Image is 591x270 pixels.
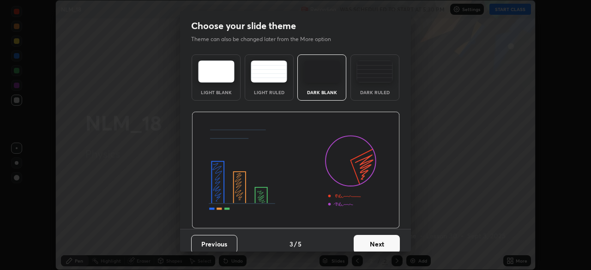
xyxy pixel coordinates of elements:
p: Theme can also be changed later from the More option [191,35,341,43]
div: Dark Blank [303,90,340,95]
img: darkRuledTheme.de295e13.svg [356,60,393,83]
button: Previous [191,235,237,253]
img: darkThemeBanner.d06ce4a2.svg [192,112,400,229]
h4: / [294,239,297,249]
img: lightTheme.e5ed3b09.svg [198,60,235,83]
div: Light Ruled [251,90,288,95]
div: Light Blank [198,90,235,95]
img: darkTheme.f0cc69e5.svg [304,60,340,83]
button: Next [354,235,400,253]
h4: 3 [289,239,293,249]
h2: Choose your slide theme [191,20,296,32]
h4: 5 [298,239,302,249]
div: Dark Ruled [356,90,393,95]
img: lightRuledTheme.5fabf969.svg [251,60,287,83]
